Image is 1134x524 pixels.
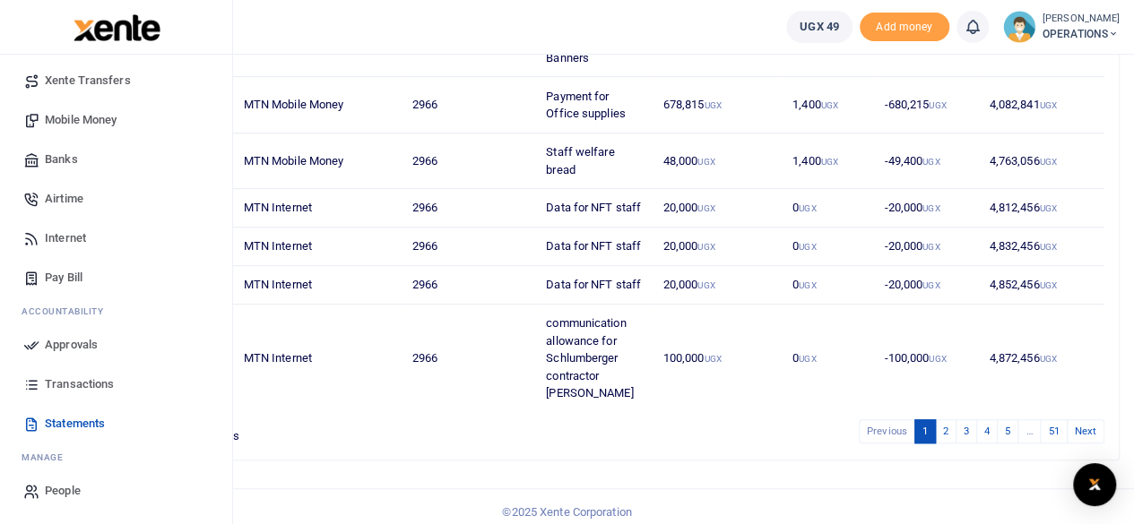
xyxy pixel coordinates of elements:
td: 678,815 [653,77,782,133]
span: Statements [45,415,105,433]
span: UGX 49 [800,18,839,36]
a: Transactions [14,365,218,404]
td: MTN Internet [234,305,403,412]
small: UGX [820,157,837,167]
td: 4,832,456 [979,228,1104,266]
img: profile-user [1003,11,1035,43]
td: 4,852,456 [979,266,1104,305]
td: 4,812,456 [979,189,1104,228]
td: -100,000 [874,305,979,412]
span: Xente Transfers [45,72,131,90]
td: 2966 [402,189,536,228]
small: UGX [697,203,714,213]
span: anage [30,451,64,464]
td: 48,000 [653,133,782,189]
td: 2966 [402,133,536,189]
td: 1,400 [783,133,874,189]
td: 4,763,056 [979,133,1104,189]
td: MTN Mobile Money [234,77,403,133]
small: UGX [799,242,816,252]
td: communication allowance for Schlumberger contractor [PERSON_NAME] [536,305,653,412]
a: 51 [1040,419,1067,443]
a: Approvals [14,325,218,365]
a: Xente Transfers [14,61,218,100]
td: 2966 [402,266,536,305]
td: 20,000 [653,266,782,305]
td: MTN Internet [234,266,403,305]
a: Mobile Money [14,100,218,140]
td: -49,400 [874,133,979,189]
span: Mobile Money [45,111,117,129]
a: Add money [860,19,949,32]
td: Payment for Office supplies [536,77,653,133]
td: Data for NFT staff [536,266,653,305]
td: -20,000 [874,266,979,305]
small: UGX [922,242,939,252]
a: Pay Bill [14,258,218,297]
a: logo-small logo-large logo-large [72,20,160,33]
small: UGX [799,280,816,290]
td: Staff welfare bread [536,133,653,189]
td: -20,000 [874,189,979,228]
span: Pay Bill [45,269,82,287]
small: UGX [799,203,816,213]
td: MTN Internet [234,228,403,266]
small: UGX [922,157,939,167]
td: 100,000 [653,305,782,412]
img: logo-large [74,14,160,41]
td: 4,082,841 [979,77,1104,133]
a: Banks [14,140,218,179]
small: UGX [1039,100,1056,110]
a: Next [1067,419,1104,443]
span: Airtime [45,190,83,208]
span: People [45,482,81,500]
td: 4,872,456 [979,305,1104,412]
small: UGX [1039,280,1056,290]
span: Add money [860,13,949,42]
small: UGX [697,242,714,252]
li: Ac [14,297,218,325]
td: -680,215 [874,77,979,133]
td: MTN Internet [234,189,403,228]
span: Transactions [45,375,114,393]
span: OPERATIONS [1043,26,1120,42]
a: Airtime [14,179,218,219]
a: profile-user [PERSON_NAME] OPERATIONS [1003,11,1120,43]
span: Banks [45,150,78,168]
td: Data for NFT staff [536,189,653,228]
li: Toup your wallet [860,13,949,42]
a: 3 [956,419,977,443]
div: Open Intercom Messenger [1073,463,1116,506]
td: 0 [783,228,874,266]
td: -20,000 [874,228,979,266]
td: Data for NFT staff [536,228,653,266]
small: UGX [929,354,946,364]
span: countability [35,305,103,318]
small: UGX [704,354,721,364]
small: UGX [1039,203,1056,213]
td: 1,400 [783,77,874,133]
td: 2966 [402,228,536,266]
td: 0 [783,189,874,228]
a: 2 [935,419,957,443]
td: 20,000 [653,228,782,266]
small: UGX [922,280,939,290]
td: 0 [783,305,874,412]
td: 2966 [402,305,536,412]
small: UGX [1039,157,1056,167]
a: 4 [976,419,998,443]
small: UGX [922,203,939,213]
div: Showing 1 to 10 of 506 entries [83,417,502,445]
a: Statements [14,404,218,443]
small: UGX [820,100,837,110]
small: UGX [697,280,714,290]
a: People [14,471,218,511]
small: [PERSON_NAME] [1043,12,1120,27]
small: UGX [704,100,721,110]
td: MTN Mobile Money [234,133,403,189]
td: 2966 [402,77,536,133]
li: Wallet ballance [779,11,860,43]
a: 5 [997,419,1018,443]
td: 0 [783,266,874,305]
small: UGX [1039,354,1056,364]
